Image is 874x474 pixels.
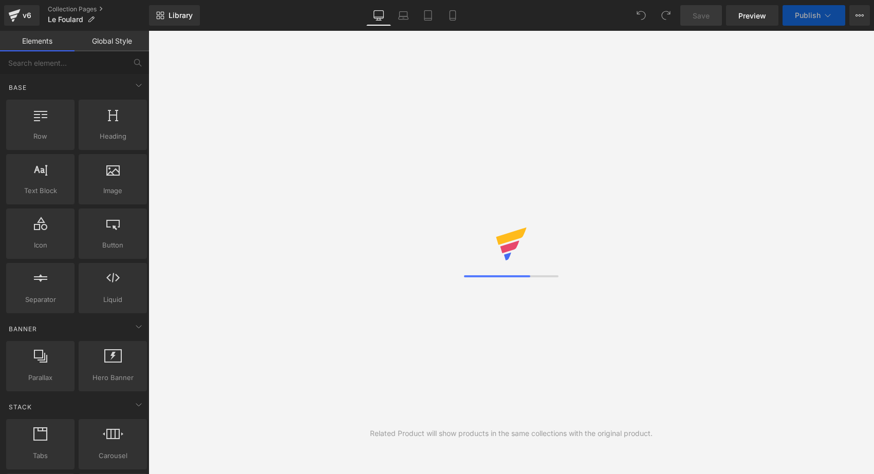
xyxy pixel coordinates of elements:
span: Hero Banner [82,372,144,383]
button: Redo [656,5,676,26]
span: Tabs [9,450,71,461]
span: Separator [9,294,71,305]
a: Mobile [440,5,465,26]
span: Row [9,131,71,142]
span: Text Block [9,185,71,196]
span: Image [82,185,144,196]
a: Preview [726,5,778,26]
span: Preview [738,10,766,21]
a: Global Style [75,31,149,51]
button: More [849,5,870,26]
a: Collection Pages [48,5,149,13]
span: Heading [82,131,144,142]
span: Le Foulard [48,15,83,24]
a: New Library [149,5,200,26]
span: Stack [8,402,33,412]
span: Carousel [82,450,144,461]
a: Desktop [366,5,391,26]
button: Undo [631,5,652,26]
span: Banner [8,324,38,334]
button: Publish [783,5,845,26]
span: Liquid [82,294,144,305]
span: Publish [795,11,821,20]
span: Library [169,11,193,20]
div: Related Product will show products in the same collections with the original product. [370,428,653,439]
a: Laptop [391,5,416,26]
a: Tablet [416,5,440,26]
span: Save [693,10,710,21]
div: v6 [21,9,33,22]
a: v6 [4,5,40,26]
span: Parallax [9,372,71,383]
span: Base [8,83,28,92]
span: Icon [9,240,71,251]
span: Button [82,240,144,251]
